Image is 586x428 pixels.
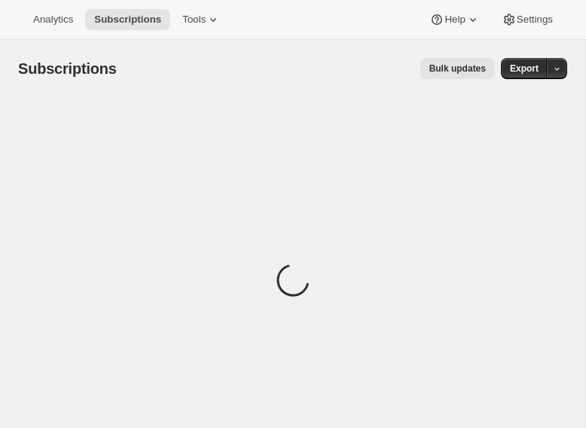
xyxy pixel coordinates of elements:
span: Subscriptions [18,60,117,77]
span: Export [510,63,539,75]
span: Bulk updates [429,63,486,75]
span: Subscriptions [94,14,161,26]
span: Help [444,14,465,26]
button: Export [501,58,548,79]
button: Settings [493,9,562,30]
button: Help [420,9,489,30]
button: Bulk updates [420,58,495,79]
button: Analytics [24,9,82,30]
button: Subscriptions [85,9,170,30]
button: Tools [173,9,230,30]
span: Settings [517,14,553,26]
span: Analytics [33,14,73,26]
span: Tools [182,14,206,26]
